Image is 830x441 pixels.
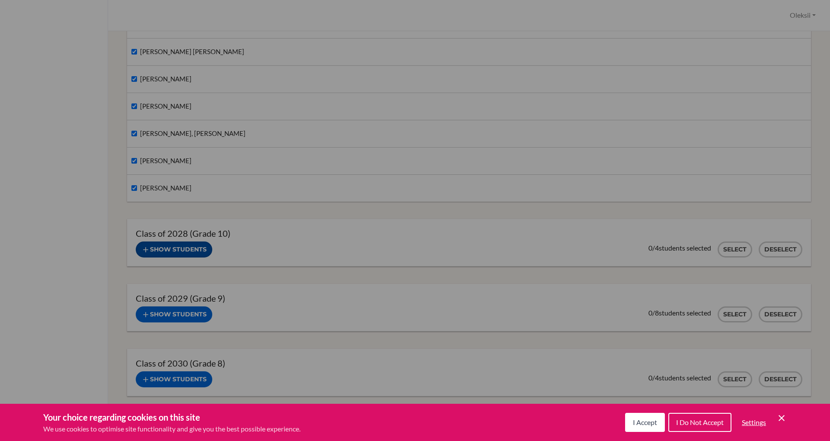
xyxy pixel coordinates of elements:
span: I Do Not Accept [676,418,724,426]
button: I Do Not Accept [668,413,731,432]
span: I Accept [633,418,657,426]
h3: Your choice regarding cookies on this site [43,411,300,424]
button: Settings [735,414,773,431]
button: I Accept [625,413,665,432]
span: Settings [742,418,766,426]
p: We use cookies to optimise site functionality and give you the best possible experience. [43,424,300,434]
button: Save and close [776,413,787,423]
